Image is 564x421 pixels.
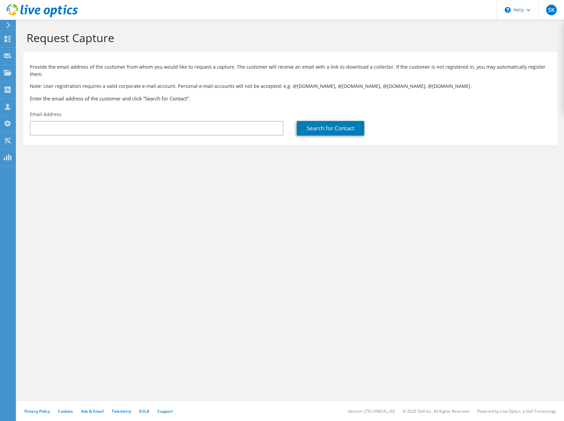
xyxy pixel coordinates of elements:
[112,408,131,414] a: Telemetry
[348,408,395,414] li: Version: [TECHNICAL_ID]
[546,5,557,15] span: SK
[25,408,50,414] a: Privacy Policy
[139,408,149,414] a: EULA
[403,408,469,414] li: © 2025 Dell Inc. All Rights Reserved
[30,111,62,118] label: Email Address
[26,31,551,45] h1: Request Capture
[81,408,104,414] a: Ads & Email
[30,95,551,102] h3: Enter the email address of the customer and click “Search for Contact”.
[297,121,364,136] a: Search for Contact
[30,83,551,90] p: Note: User registration requires a valid corporate e-mail account. Personal e-mail accounts will ...
[477,408,556,414] li: Powered by Live Optics, a Dell Technology
[157,408,173,414] a: Support
[30,63,551,78] p: Provide the email address of the customer from whom you would like to request a capture. The cust...
[505,7,511,13] svg: \n
[58,408,73,414] a: Cookies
